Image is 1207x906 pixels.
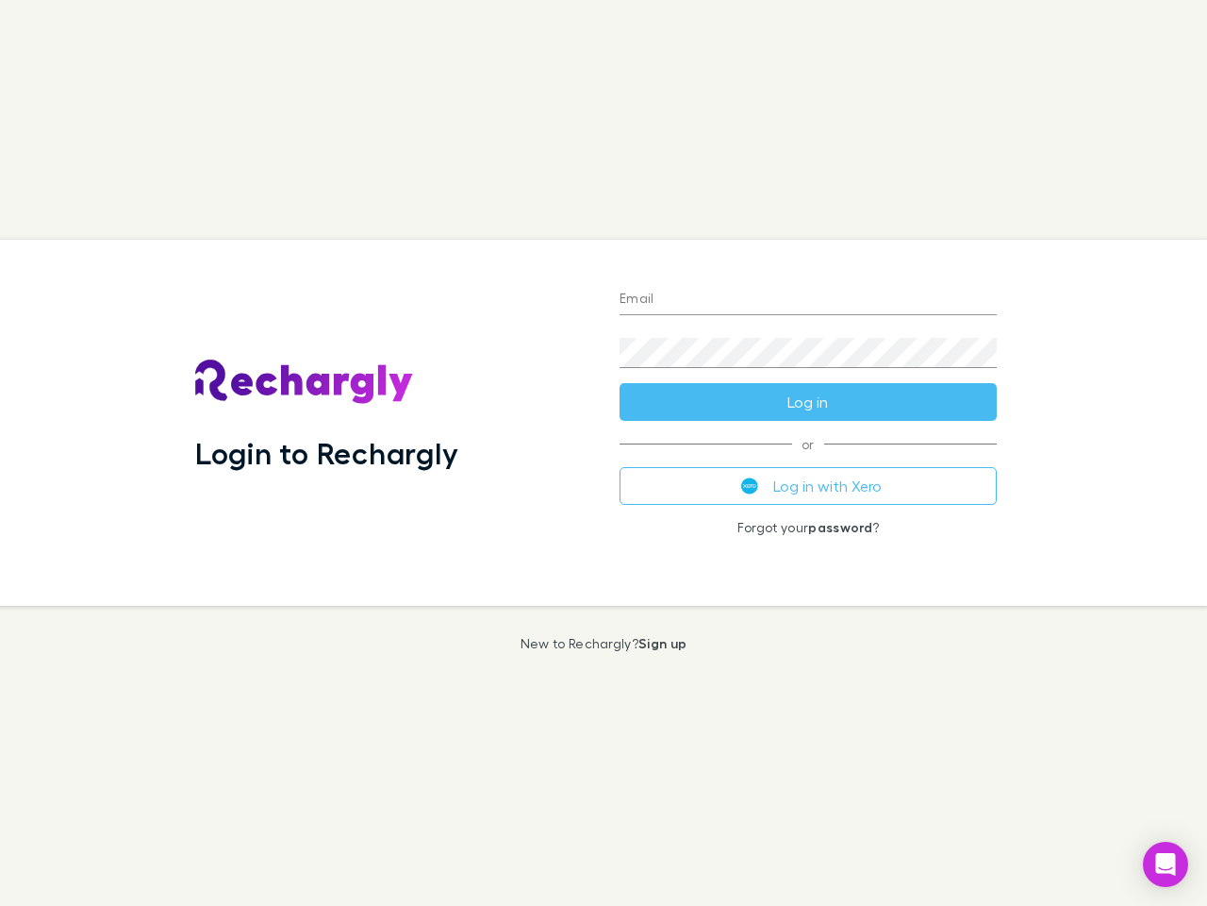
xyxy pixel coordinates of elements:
p: Forgot your ? [620,520,997,535]
a: Sign up [638,635,686,651]
button: Log in with Xero [620,467,997,505]
img: Xero's logo [741,478,758,495]
button: Log in [620,383,997,421]
div: Open Intercom Messenger [1143,842,1188,887]
p: New to Rechargly? [521,636,687,651]
img: Rechargly's Logo [195,360,414,405]
span: or [620,444,997,445]
a: password [808,519,872,535]
h1: Login to Rechargly [195,435,458,471]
